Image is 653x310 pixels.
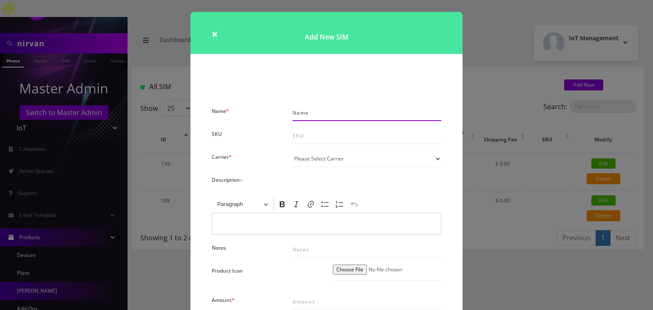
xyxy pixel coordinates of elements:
label: Product Icon [212,265,243,277]
span: Paragraph [217,199,261,209]
label: Description:- [212,174,243,186]
input: SKU [292,128,441,144]
label: Notes [212,242,226,254]
div: Editor editing area: main. Press Alt+0 for help. [212,213,441,235]
button: Close [212,29,218,39]
label: Amount [212,294,235,306]
input: Amount [292,294,441,310]
h1: Add New SIM [190,12,463,54]
div: Editor toolbar [212,196,441,212]
label: Name [212,105,229,117]
button: Paragraph, Heading [213,198,272,211]
input: Name [292,105,441,121]
span: × [212,27,218,41]
input: Notes [292,242,441,258]
label: Carrier [212,151,232,163]
label: SKU [212,128,222,140]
